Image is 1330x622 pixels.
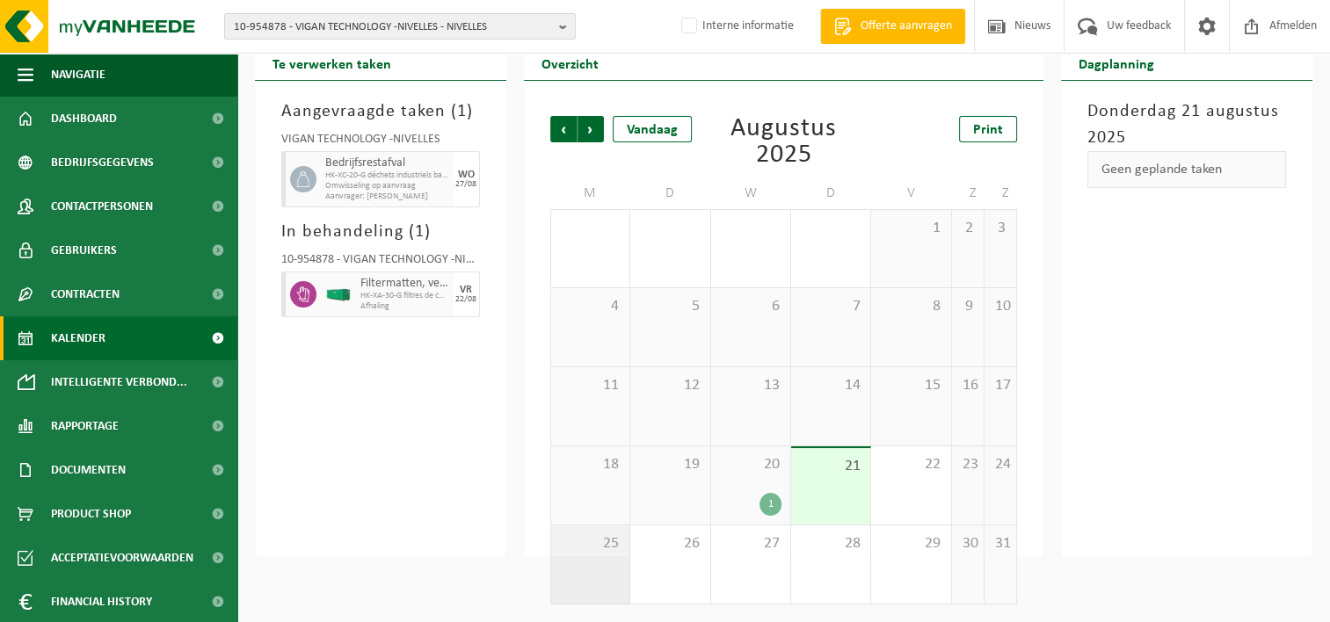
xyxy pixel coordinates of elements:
[639,297,701,316] span: 5
[993,297,1007,316] span: 10
[711,177,791,209] td: W
[234,14,552,40] span: 10-954878 - VIGAN TECHNOLOGY -NIVELLES - NIVELLES
[993,534,1007,553] span: 31
[51,536,193,580] span: Acceptatievoorwaarden
[458,170,475,180] div: WO
[800,297,861,316] span: 7
[720,297,781,316] span: 6
[51,360,187,404] span: Intelligente verbond...
[993,455,1007,474] span: 24
[639,455,701,474] span: 19
[678,13,794,40] label: Interne informatie
[993,219,1007,238] span: 3
[800,376,861,395] span: 14
[550,177,630,209] td: M
[360,301,449,312] span: Afhaling
[325,288,352,301] img: HK-RS-30-GN-00
[455,180,476,189] div: 27/08
[800,457,861,476] span: 21
[325,192,449,202] span: Aanvrager: [PERSON_NAME]
[560,534,621,553] span: 25
[1087,98,1286,151] h3: Donderdag 21 augustus 2025
[415,223,425,241] span: 1
[281,98,480,125] h3: Aangevraagde taken ( )
[708,116,860,169] div: Augustus 2025
[630,177,710,209] td: D
[880,455,941,474] span: 22
[51,316,105,360] span: Kalender
[961,376,975,395] span: 16
[578,116,604,142] span: Volgende
[325,156,449,170] span: Bedrijfsrestafval
[51,228,117,272] span: Gebruikers
[800,534,861,553] span: 28
[550,116,577,142] span: Vorige
[880,219,941,238] span: 1
[959,116,1017,142] a: Print
[51,184,153,228] span: Contactpersonen
[224,13,576,40] button: 10-954878 - VIGAN TECHNOLOGY -NIVELLES - NIVELLES
[961,219,975,238] span: 2
[820,9,965,44] a: Offerte aanvragen
[961,455,975,474] span: 23
[880,297,941,316] span: 8
[524,46,616,80] h2: Overzicht
[325,181,449,192] span: Omwisseling op aanvraag
[457,103,467,120] span: 1
[639,534,701,553] span: 26
[985,177,1017,209] td: Z
[759,493,781,516] div: 1
[51,97,117,141] span: Dashboard
[560,455,621,474] span: 18
[613,116,692,142] div: Vandaag
[325,170,449,181] span: HK-XC-20-G déchets industriels banals
[856,18,956,35] span: Offerte aanvragen
[961,534,975,553] span: 30
[51,404,119,448] span: Rapportage
[1061,46,1172,80] h2: Dagplanning
[281,219,480,245] h3: In behandeling ( )
[51,448,126,492] span: Documenten
[51,272,120,316] span: Contracten
[281,134,480,151] div: VIGAN TECHNOLOGY -NIVELLES
[791,177,871,209] td: D
[460,285,472,295] div: VR
[255,46,409,80] h2: Te verwerken taken
[560,376,621,395] span: 11
[880,534,941,553] span: 29
[720,534,781,553] span: 27
[281,254,480,271] div: 10-954878 - VIGAN TECHNOLOGY -NIVELLES - NIVELLES
[961,297,975,316] span: 9
[51,141,154,184] span: Bedrijfsgegevens
[639,376,701,395] span: 12
[880,376,941,395] span: 15
[720,376,781,395] span: 13
[51,492,131,536] span: Product Shop
[360,291,449,301] span: HK-XA-30-G filtres de cabine de peinture
[455,295,476,304] div: 22/08
[720,455,781,474] span: 20
[360,277,449,291] span: Filtermatten, verontreinigd met verf
[973,123,1003,137] span: Print
[871,177,951,209] td: V
[51,53,105,97] span: Navigatie
[993,376,1007,395] span: 17
[1087,151,1286,188] div: Geen geplande taken
[560,297,621,316] span: 4
[952,177,985,209] td: Z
